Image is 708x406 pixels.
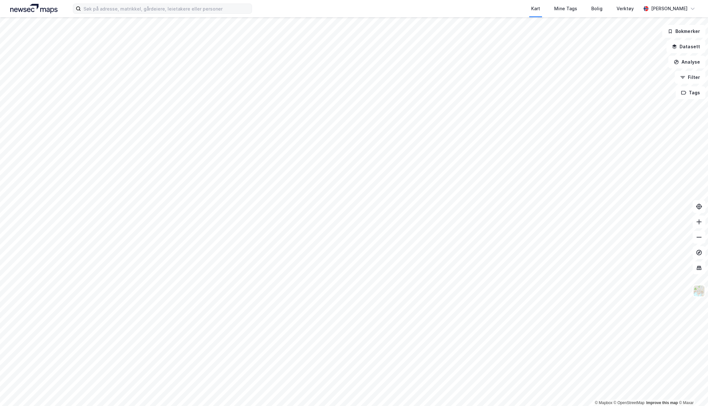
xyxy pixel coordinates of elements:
div: Mine Tags [554,5,577,12]
button: Datasett [666,40,705,53]
div: Kart [531,5,540,12]
a: Mapbox [595,401,612,405]
div: Verktøy [617,5,634,12]
button: Tags [676,86,705,99]
div: [PERSON_NAME] [651,5,688,12]
button: Bokmerker [662,25,705,38]
button: Analyse [668,56,705,68]
iframe: Chat Widget [676,375,708,406]
div: Kontrollprogram for chat [676,375,708,406]
div: Bolig [591,5,602,12]
input: Søk på adresse, matrikkel, gårdeiere, leietakere eller personer [81,4,252,13]
a: OpenStreetMap [614,401,645,405]
a: Improve this map [646,401,678,405]
img: logo.a4113a55bc3d86da70a041830d287a7e.svg [10,4,58,13]
button: Filter [675,71,705,84]
img: Z [693,285,705,297]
